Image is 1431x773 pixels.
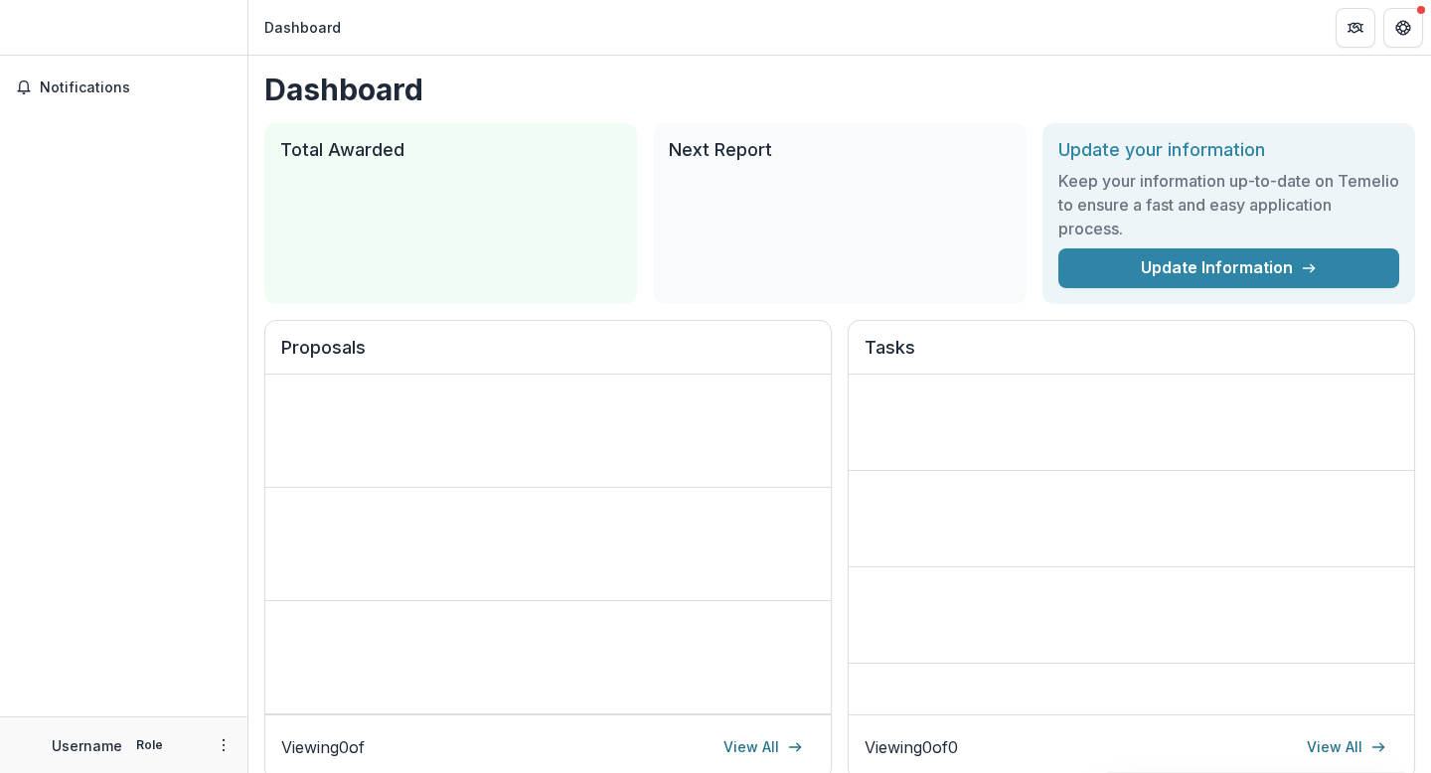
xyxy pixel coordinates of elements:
[281,735,365,759] p: Viewing 0 of
[865,337,1398,375] h2: Tasks
[8,72,239,103] button: Notifications
[52,735,122,756] p: Username
[1058,248,1399,288] a: Update Information
[712,731,815,763] a: View All
[1383,8,1423,48] button: Get Help
[281,337,815,375] h2: Proposals
[280,139,621,161] h2: Total Awarded
[212,733,236,757] button: More
[865,735,958,759] p: Viewing 0 of 0
[1295,731,1398,763] a: View All
[256,13,349,42] nav: breadcrumb
[264,72,1415,107] h1: Dashboard
[1058,169,1399,240] h3: Keep your information up-to-date on Temelio to ensure a fast and easy application process.
[669,139,1010,161] h2: Next Report
[40,79,232,96] span: Notifications
[1058,139,1399,161] h2: Update your information
[1336,8,1375,48] button: Partners
[264,17,341,38] div: Dashboard
[130,736,169,754] p: Role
